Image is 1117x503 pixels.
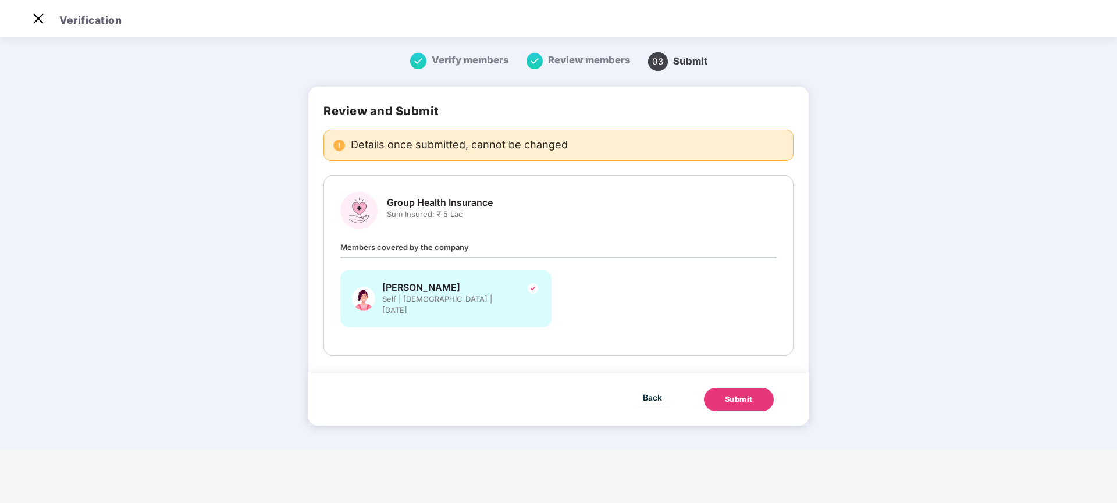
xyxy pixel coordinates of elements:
[526,281,540,295] img: svg+xml;base64,PHN2ZyBpZD0iVGljay0yNHgyNCIgeG1sbnM9Imh0dHA6Ly93d3cudzMub3JnLzIwMDAvc3ZnIiB3aWR0aD...
[352,281,375,316] img: svg+xml;base64,PHN2ZyB4bWxucz0iaHR0cDovL3d3dy53My5vcmcvMjAwMC9zdmciIHhtbG5zOnhsaW5rPSJodHRwOi8vd3...
[648,52,668,71] span: 03
[382,281,510,294] span: [PERSON_NAME]
[382,294,510,316] span: Self | [DEMOGRAPHIC_DATA] | [DATE]
[634,388,671,406] button: Back
[643,390,662,405] span: Back
[548,54,631,66] span: Review members
[527,53,543,69] img: svg+xml;base64,PHN2ZyB4bWxucz0iaHR0cDovL3d3dy53My5vcmcvMjAwMC9zdmciIHdpZHRoPSIxNiIgaGVpZ2h0PSIxNi...
[432,54,509,66] span: Verify members
[410,53,426,69] img: svg+xml;base64,PHN2ZyB4bWxucz0iaHR0cDovL3d3dy53My5vcmcvMjAwMC9zdmciIHdpZHRoPSIxNiIgaGVpZ2h0PSIxNi...
[340,242,469,252] span: Members covered by the company
[704,388,774,411] button: Submit
[323,104,794,118] h2: Review and Submit
[387,209,493,220] span: Sum Insured: ₹ 5 Lac
[333,140,345,151] img: svg+xml;base64,PHN2ZyBpZD0iRGFuZ2VyX2FsZXJ0IiBkYXRhLW5hbWU9IkRhbmdlciBhbGVydCIgeG1sbnM9Imh0dHA6Ly...
[673,55,707,67] span: Submit
[387,197,493,209] span: Group Health Insurance
[351,140,568,151] span: Details once submitted, cannot be changed
[340,192,378,229] img: svg+xml;base64,PHN2ZyBpZD0iR3JvdXBfSGVhbHRoX0luc3VyYW5jZSIgZGF0YS1uYW1lPSJHcm91cCBIZWFsdGggSW5zdX...
[725,394,753,405] div: Submit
